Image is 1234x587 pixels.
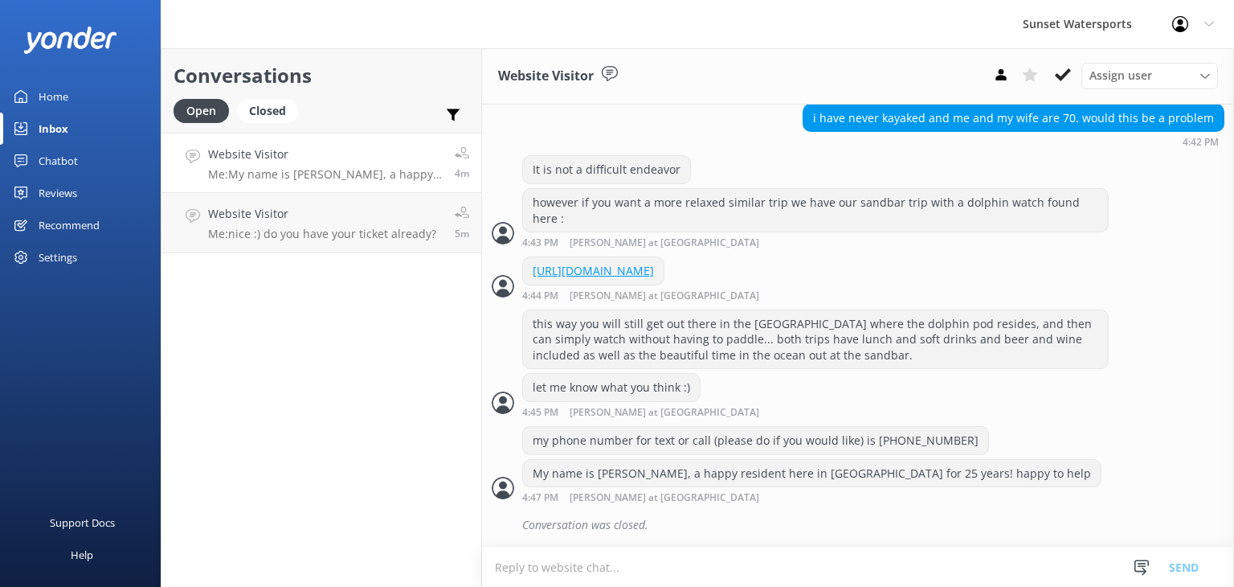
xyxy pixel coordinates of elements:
div: Support Docs [50,507,115,539]
div: Open [174,99,229,123]
span: 03:46pm 16-Aug-2025 (UTC -05:00) America/Cancun [455,227,469,240]
a: Website VisitorMe:nice :) do you have your ticket already?5m [161,193,481,253]
div: this way you will still get out there in the [GEOGRAPHIC_DATA] where the dolphin pod resides, and... [523,310,1108,369]
a: Closed [237,101,306,119]
span: [PERSON_NAME] at [GEOGRAPHIC_DATA] [570,493,759,503]
div: My name is [PERSON_NAME], a happy resident here in [GEOGRAPHIC_DATA] for 25 years! happy to help [523,460,1101,487]
div: 2025-08-16T20:52:10.961 [492,511,1224,539]
p: Me: My name is [PERSON_NAME], a happy resident here in [GEOGRAPHIC_DATA] for 25 years! happy to help [208,167,443,182]
strong: 4:43 PM [522,238,558,248]
h4: Website Visitor [208,205,436,223]
div: however if you want a more relaxed similar trip we have our sandbar trip with a dolphin watch fou... [523,189,1108,232]
div: Settings [39,241,77,273]
div: my phone number for text or call (please do if you would like) is [PHONE_NUMBER] [523,427,988,454]
a: Open [174,101,237,119]
div: Conversation was closed. [522,511,1224,539]
div: i have never kayaked and me and my wife are 70. would this be a problem [803,105,1224,132]
div: Help [71,539,93,571]
h2: Conversations [174,60,469,91]
img: yonder-white-logo.png [24,27,116,53]
span: [PERSON_NAME] at [GEOGRAPHIC_DATA] [570,408,759,418]
span: [PERSON_NAME] at [GEOGRAPHIC_DATA] [570,238,759,248]
div: Closed [237,99,298,123]
span: 03:47pm 16-Aug-2025 (UTC -05:00) America/Cancun [455,166,469,180]
div: Recommend [39,209,100,241]
div: 03:44pm 16-Aug-2025 (UTC -05:00) America/Cancun [522,289,811,302]
h4: Website Visitor [208,146,443,163]
div: 03:42pm 16-Aug-2025 (UTC -05:00) America/Cancun [803,136,1224,147]
div: let me know what you think :) [523,374,700,401]
strong: 4:44 PM [522,291,558,302]
div: Inbox [39,113,68,145]
strong: 4:42 PM [1183,138,1219,147]
div: Chatbot [39,145,78,177]
div: 03:43pm 16-Aug-2025 (UTC -05:00) America/Cancun [522,236,1109,248]
div: 03:45pm 16-Aug-2025 (UTC -05:00) America/Cancun [522,406,811,418]
strong: 4:47 PM [522,493,558,503]
p: Me: nice :) do you have your ticket already? [208,227,436,241]
div: It is not a difficult endeavor [523,156,690,183]
div: Reviews [39,177,77,209]
h3: Website Visitor [498,66,594,87]
strong: 4:45 PM [522,408,558,418]
div: Home [39,80,68,113]
div: 03:47pm 16-Aug-2025 (UTC -05:00) America/Cancun [522,491,1101,503]
a: Website VisitorMe:My name is [PERSON_NAME], a happy resident here in [GEOGRAPHIC_DATA] for 25 yea... [161,133,481,193]
span: Assign user [1089,67,1152,84]
span: [PERSON_NAME] at [GEOGRAPHIC_DATA] [570,291,759,302]
div: Assign User [1081,63,1218,88]
a: [URL][DOMAIN_NAME] [533,263,654,278]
